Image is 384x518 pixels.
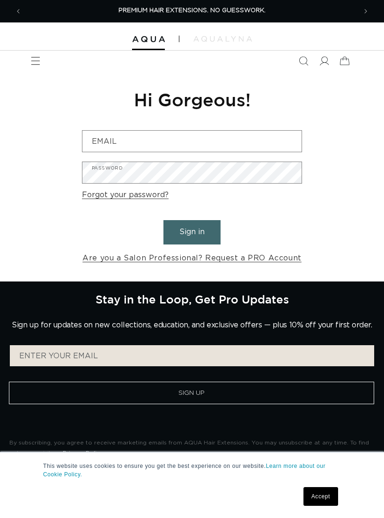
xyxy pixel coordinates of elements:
[303,487,338,506] a: Accept
[8,1,29,22] button: Previous announcement
[63,450,103,456] a: Privacy Policy
[10,345,374,366] input: ENTER YOUR EMAIL
[82,88,302,111] h1: Hi Gorgeous!
[163,220,221,244] button: Sign in
[355,1,376,22] button: Next announcement
[293,51,314,71] summary: Search
[12,321,372,330] p: Sign up for updates on new collections, education, and exclusive offers — plus 10% off your first...
[43,462,341,479] p: This website uses cookies to ensure you get the best experience on our website.
[25,51,46,71] summary: Menu
[82,188,169,202] a: Forgot your password?
[132,36,165,43] img: Aqua Hair Extensions
[96,293,289,306] h2: Stay in the Loop, Get Pro Updates
[82,131,302,152] input: Email
[118,7,266,14] span: PREMIUM HAIR EXTENSIONS. NO GUESSWORK.
[82,252,302,265] a: Are you a Salon Professional? Request a PRO Account
[193,36,252,42] img: aqualyna.com
[9,438,375,458] p: By subscribing, you agree to receive marketing emails from AQUA Hair Extensions. You may unsubscr...
[9,382,374,404] button: Sign Up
